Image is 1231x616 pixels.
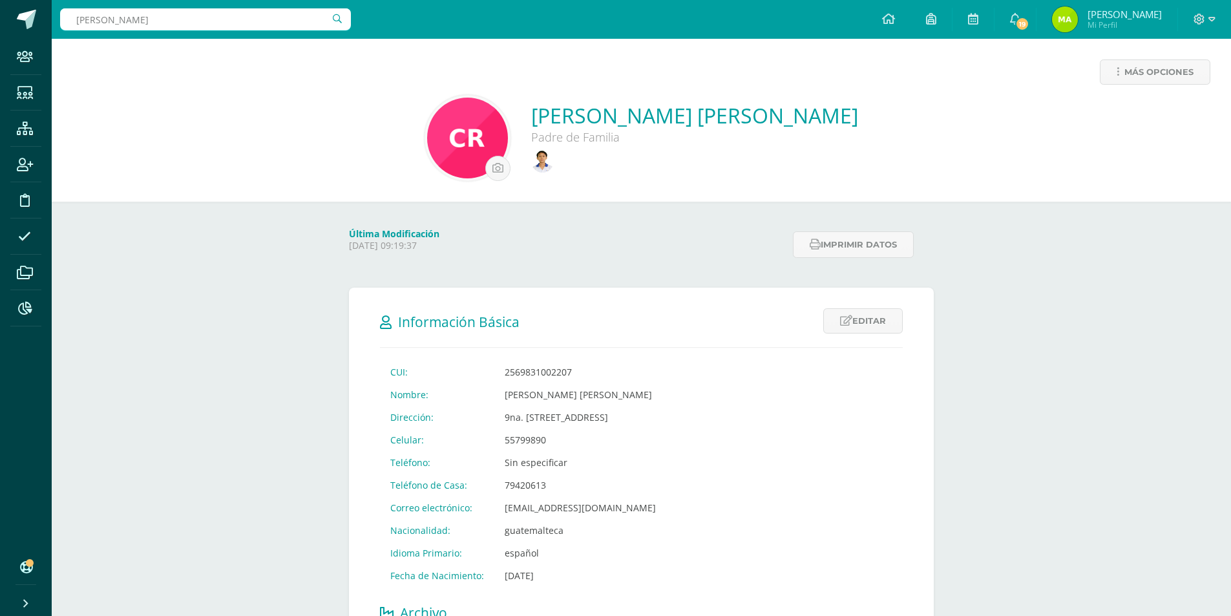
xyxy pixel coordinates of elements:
td: 79420613 [494,474,666,496]
span: [PERSON_NAME] [1088,8,1162,21]
span: 19 [1015,17,1029,31]
img: 8035f4549fd5d0fe9390ae229e04f1cc.png [531,150,554,173]
td: 9na. [STREET_ADDRESS] [494,406,666,429]
h4: Última Modificación [349,228,785,240]
td: Nombre: [380,383,494,406]
a: [PERSON_NAME] [PERSON_NAME] [531,101,858,129]
td: Celular: [380,429,494,451]
td: 2569831002207 [494,361,666,383]
a: Editar [823,308,903,334]
img: 2ea8b608a261e52deea7b60270db32ad.png [427,98,508,178]
td: Fecha de Nacimiento: [380,564,494,587]
img: 6b1e82ac4bc77c91773989d943013bd5.png [1052,6,1078,32]
td: [EMAIL_ADDRESS][DOMAIN_NAME] [494,496,666,519]
span: Información Básica [398,313,520,331]
td: español [494,542,666,564]
td: Nacionalidad: [380,519,494,542]
td: [DATE] [494,564,666,587]
td: guatemalteca [494,519,666,542]
span: Más opciones [1124,60,1194,84]
a: Más opciones [1100,59,1210,85]
td: Dirección: [380,406,494,429]
input: Busca un usuario... [60,8,351,30]
span: Mi Perfil [1088,19,1162,30]
p: [DATE] 09:19:37 [349,240,785,251]
td: Sin especificar [494,451,666,474]
td: Idioma Primario: [380,542,494,564]
td: Correo electrónico: [380,496,494,519]
div: Padre de Familia [531,129,858,145]
td: [PERSON_NAME] [PERSON_NAME] [494,383,666,406]
td: Teléfono: [380,451,494,474]
td: Teléfono de Casa: [380,474,494,496]
td: 55799890 [494,429,666,451]
button: Imprimir datos [793,231,914,258]
td: CUI: [380,361,494,383]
